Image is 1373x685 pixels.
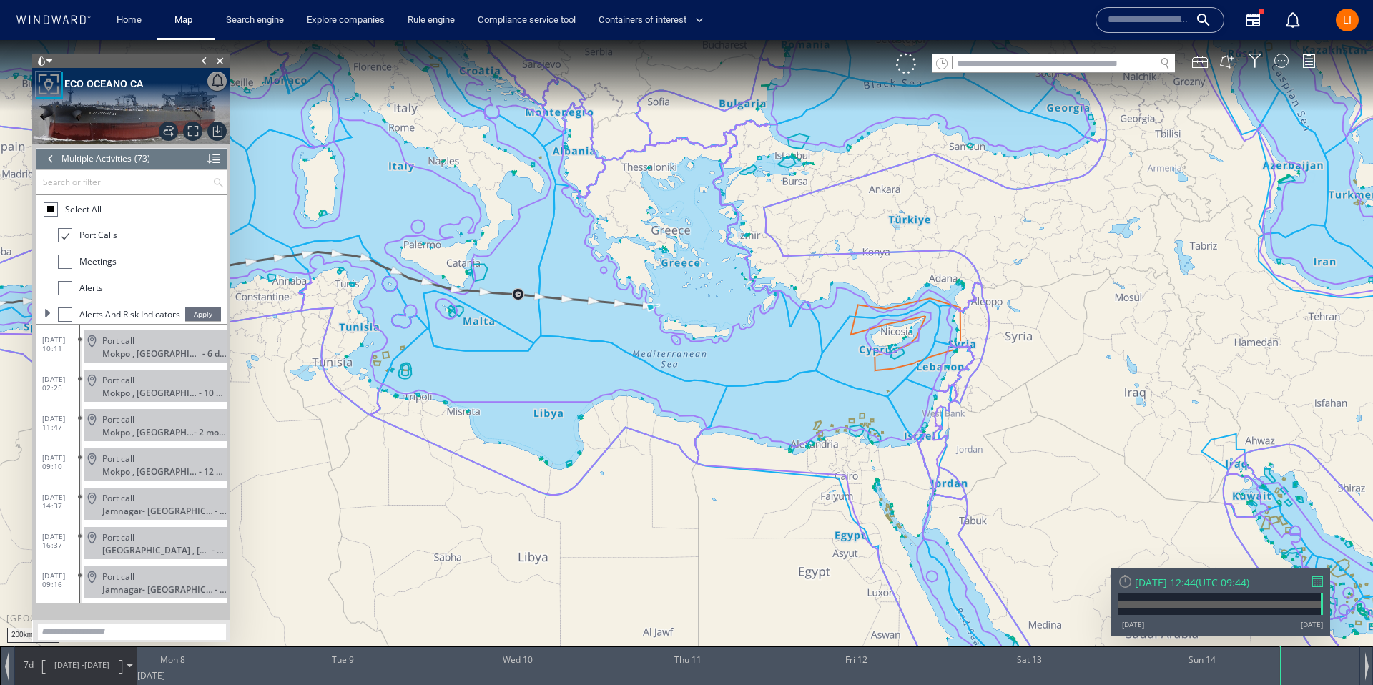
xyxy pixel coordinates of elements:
div: Rotterdam , Netherlands- a day [102,505,227,516]
div: Filter [1248,14,1262,28]
a: Explore companies [301,8,390,33]
span: Select All [65,163,102,175]
span: - 12 days [199,426,227,437]
div: ECO OCEANO CAMultiple Activities(73)Search or filterApplySelect AllPort CallsMeetingsAlertsAlerts... [32,14,230,602]
span: Mokpo , [GEOGRAPHIC_DATA] [102,387,194,398]
div: Map Tools [1192,14,1208,29]
div: Tue 9 [332,606,354,629]
span: - a day [215,544,227,555]
div: [DATE] 12:44(UTC 09:44) [1118,536,1323,549]
div: [DATE] [1301,579,1323,589]
span: ( [1196,536,1199,549]
a: Rule engine [402,8,461,33]
div: [DATE] [137,629,165,645]
dl: [DATE] 14:37Port callJamnagar- [GEOGRAPHIC_DATA] , [GEOGRAPHIC_DATA]- a day [42,443,227,482]
button: Create an AOI. [1219,14,1235,29]
span: - 6 days [202,308,227,319]
div: Alerts [58,241,103,255]
div: Alerts and Risk Indicators [58,267,180,282]
span: Mokpo , [GEOGRAPHIC_DATA] [102,348,199,358]
div: Map Display [1274,14,1289,28]
button: Containers of interest [593,8,716,33]
div: 200km [7,588,59,603]
button: Map [163,8,209,33]
div: Reset Time [1118,533,1133,548]
span: Port call [102,295,134,306]
span: Port Calls [79,189,117,202]
span: Port call [102,531,134,542]
span: Mokpo , [GEOGRAPHIC_DATA] [102,308,202,319]
span: - a day [215,465,227,476]
span: [DATE] 14:37 [42,453,80,470]
span: [DATE] 09:16 [42,531,80,548]
div: Legend [1301,14,1316,28]
div: Click to show unselected vessels [896,14,916,34]
dl: [DATE] 02:25Port callMokpo , [GEOGRAPHIC_DATA]- 10 days [42,325,227,364]
div: Multiple Activities [61,108,132,129]
span: LI [1343,14,1352,26]
span: Port call [102,413,134,424]
span: Meetings [79,215,117,227]
span: ) [1246,536,1249,549]
div: Sun 14 [1189,606,1216,629]
div: (73) [134,108,150,129]
span: Jamnagar- [GEOGRAPHIC_DATA] , [GEOGRAPHIC_DATA] [102,544,215,555]
span: [DATE] 16:37 [42,492,80,509]
a: ECO OCEANO CA [64,35,144,52]
div: [GEOGRAPHIC_DATA] [6,572,105,584]
div: Mon 8 [160,606,185,629]
dl: [DATE] 11:47Port callMokpo , [GEOGRAPHIC_DATA]- 2 months [42,364,227,403]
div: [DATE] 12:44 [1135,536,1196,549]
span: [DATE] 10:11 [42,295,80,312]
div: Mokpo , South Korea- 12 days [102,426,227,437]
div: Sat 13 [1017,606,1042,629]
div: Fri 12 [845,606,867,629]
div: 7d[DATE] -[DATE] [15,607,137,643]
span: Port call [102,374,134,385]
div: Port Calls [58,188,117,202]
div: Time: Sun Sep 14 2025 12:44:43 GMT+0300 (Israel Daylight Time) [1279,606,1296,645]
span: Port call [102,335,134,345]
dl: [DATE] 09:10Port callMokpo , [GEOGRAPHIC_DATA]- 12 days [42,403,227,443]
span: Mokpo , [GEOGRAPHIC_DATA] [102,426,199,437]
span: Jamnagar- [GEOGRAPHIC_DATA] , [GEOGRAPHIC_DATA] [102,465,215,476]
button: Home [106,8,152,33]
span: - 2 months [194,387,227,398]
span: UTC 09:44 [1199,536,1246,549]
div: Meetings [58,215,117,229]
button: LI [1333,6,1362,34]
span: - a day [212,505,227,516]
a: Map [169,8,203,33]
span: [GEOGRAPHIC_DATA] , [GEOGRAPHIC_DATA] [102,505,212,516]
div: Mokpo , South Korea- 10 days [102,348,227,358]
iframe: Chat [1312,621,1362,674]
div: Mokpo , South Korea- 6 days [102,308,227,319]
span: [DATE] 09:10 [42,413,80,430]
span: Apply [185,267,221,281]
span: Port call [102,492,134,503]
span: [DATE] 02:25 [42,335,80,352]
a: Home [111,8,147,33]
div: [DATE] [1122,579,1144,589]
dl: [DATE] 16:37Port call[GEOGRAPHIC_DATA] , [GEOGRAPHIC_DATA]- a day [42,482,227,521]
div: Jamnagar- Sikka , India- a day [102,465,227,476]
span: Path Length [19,619,39,631]
dl: [DATE] 09:16Port callJamnagar- [GEOGRAPHIC_DATA] , [GEOGRAPHIC_DATA]- a day [42,521,227,561]
span: [DATE] [84,619,109,630]
span: Alerts and Risk Indicators [79,268,180,280]
div: Mokpo , South Korea- 2 months [102,387,227,398]
span: Alerts [79,242,103,254]
span: [DATE] 11:47 [42,374,80,391]
a: Search engine [220,8,290,33]
div: Wed 10 [503,606,533,629]
button: Compliance service tool [472,8,581,33]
